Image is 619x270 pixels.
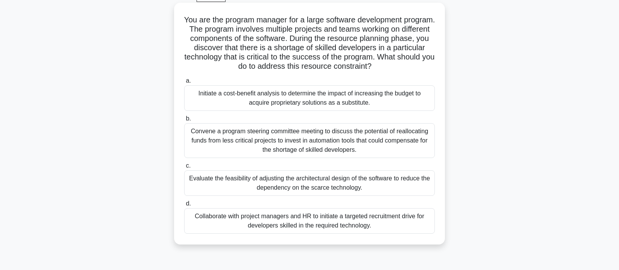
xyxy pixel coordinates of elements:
div: Initiate a cost-benefit analysis to determine the impact of increasing the budget to acquire prop... [184,85,435,111]
div: Evaluate the feasibility of adjusting the architectural design of the software to reduce the depe... [184,170,435,196]
span: d. [186,200,191,207]
h5: You are the program manager for a large software development program. The program involves multip... [183,15,436,71]
span: c. [186,162,190,169]
span: a. [186,77,191,84]
div: Collaborate with project managers and HR to initiate a targeted recruitment drive for developers ... [184,208,435,234]
span: b. [186,115,191,122]
div: Convene a program steering committee meeting to discuss the potential of reallocating funds from ... [184,123,435,158]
